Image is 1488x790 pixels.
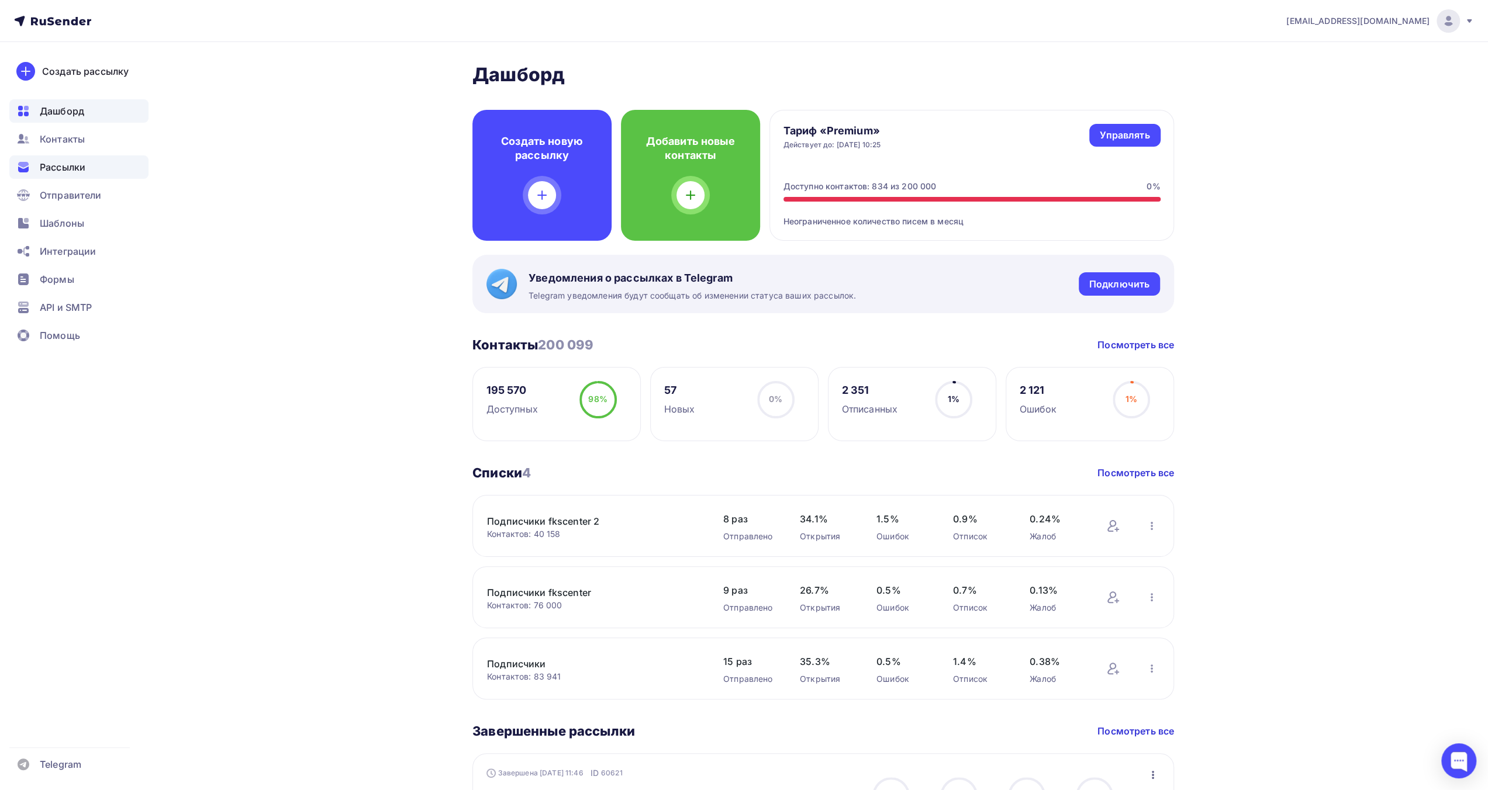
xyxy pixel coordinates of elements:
[9,268,149,291] a: Формы
[601,767,623,779] span: 60621
[1030,673,1083,685] div: Жалоб
[1030,512,1083,526] span: 0.24%
[783,181,937,192] div: Доступно контактов: 834 из 200 000
[800,531,853,542] div: Открытия
[487,514,686,528] a: Подписчики fkscenter 2
[588,394,607,404] span: 98%
[487,657,686,671] a: Подписчики
[953,531,1006,542] div: Отписок
[947,394,959,404] span: 1%
[953,654,1006,668] span: 1.4%
[876,673,930,685] div: Ошибок
[1020,383,1057,397] div: 2 121
[472,465,531,481] h3: Списки
[522,465,531,480] span: 4
[40,244,96,258] span: Интеграции
[529,271,856,285] span: Уведомления о рассылках в Telegram
[9,155,149,179] a: Рассылки
[876,602,930,614] div: Ошибок
[538,337,593,352] span: 200 099
[842,402,897,416] div: Отписанных
[953,673,1006,685] div: Отписок
[664,383,695,397] div: 57
[723,531,776,542] div: Отправлено
[40,160,85,174] span: Рассылки
[723,673,776,685] div: Отправлено
[591,767,599,779] span: ID
[487,528,700,540] div: Контактов: 40 158
[472,337,593,353] h3: Контакты
[1030,654,1083,668] span: 0.38%
[487,671,700,682] div: Контактов: 83 941
[1097,338,1174,352] a: Посмотреть все
[876,654,930,668] span: 0.5%
[953,512,1006,526] span: 0.9%
[1147,181,1160,192] div: 0%
[491,134,593,162] h4: Создать новую рассылку
[723,602,776,614] div: Отправлено
[1030,583,1083,597] span: 0.13%
[1030,602,1083,614] div: Жалоб
[783,202,1161,227] div: Неограниченное количество писем в месяц
[800,654,853,668] span: 35.3%
[486,402,538,416] div: Доступных
[40,328,80,342] span: Помощь
[40,272,74,286] span: Формы
[472,723,635,739] h3: Завершенные рассылки
[800,602,853,614] div: Открытия
[40,104,84,118] span: Дашборд
[486,383,538,397] div: 195 570
[723,583,776,597] span: 9 раз
[769,394,782,404] span: 0%
[1097,724,1174,738] a: Посмотреть все
[723,654,776,668] span: 15 раз
[40,216,84,230] span: Шаблоны
[876,583,930,597] span: 0.5%
[9,99,149,123] a: Дашборд
[486,767,623,779] div: Завершена [DATE] 11:46
[1097,466,1174,480] a: Посмотреть все
[487,585,686,600] a: Подписчики fkscenter
[800,583,853,597] span: 26.7%
[1030,531,1083,542] div: Жалоб
[42,64,129,78] div: Создать рассылку
[640,134,741,162] h4: Добавить новые контакты
[876,531,930,542] div: Ошибок
[9,183,149,207] a: Отправители
[472,63,1174,86] h2: Дашборд
[529,290,856,302] span: Telegram уведомления будут сообщать об изменении статуса ваших рассылок.
[800,512,853,526] span: 34.1%
[40,188,102,202] span: Отправители
[1286,15,1430,27] span: [EMAIL_ADDRESS][DOMAIN_NAME]
[9,127,149,151] a: Контакты
[876,512,930,526] span: 1.5%
[1089,278,1149,291] div: Подключить
[783,140,881,150] div: Действует до: [DATE] 10:25
[953,602,1006,614] div: Отписок
[40,132,85,146] span: Контакты
[664,402,695,416] div: Новых
[40,757,81,771] span: Telegram
[1125,394,1137,404] span: 1%
[800,673,853,685] div: Открытия
[723,512,776,526] span: 8 раз
[842,383,897,397] div: 2 351
[1020,402,1057,416] div: Ошибок
[783,124,881,138] h4: Тариф «Premium»
[1100,129,1149,142] div: Управлять
[1286,9,1474,33] a: [EMAIL_ADDRESS][DOMAIN_NAME]
[9,212,149,235] a: Шаблоны
[953,583,1006,597] span: 0.7%
[487,600,700,611] div: Контактов: 76 000
[40,300,92,314] span: API и SMTP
